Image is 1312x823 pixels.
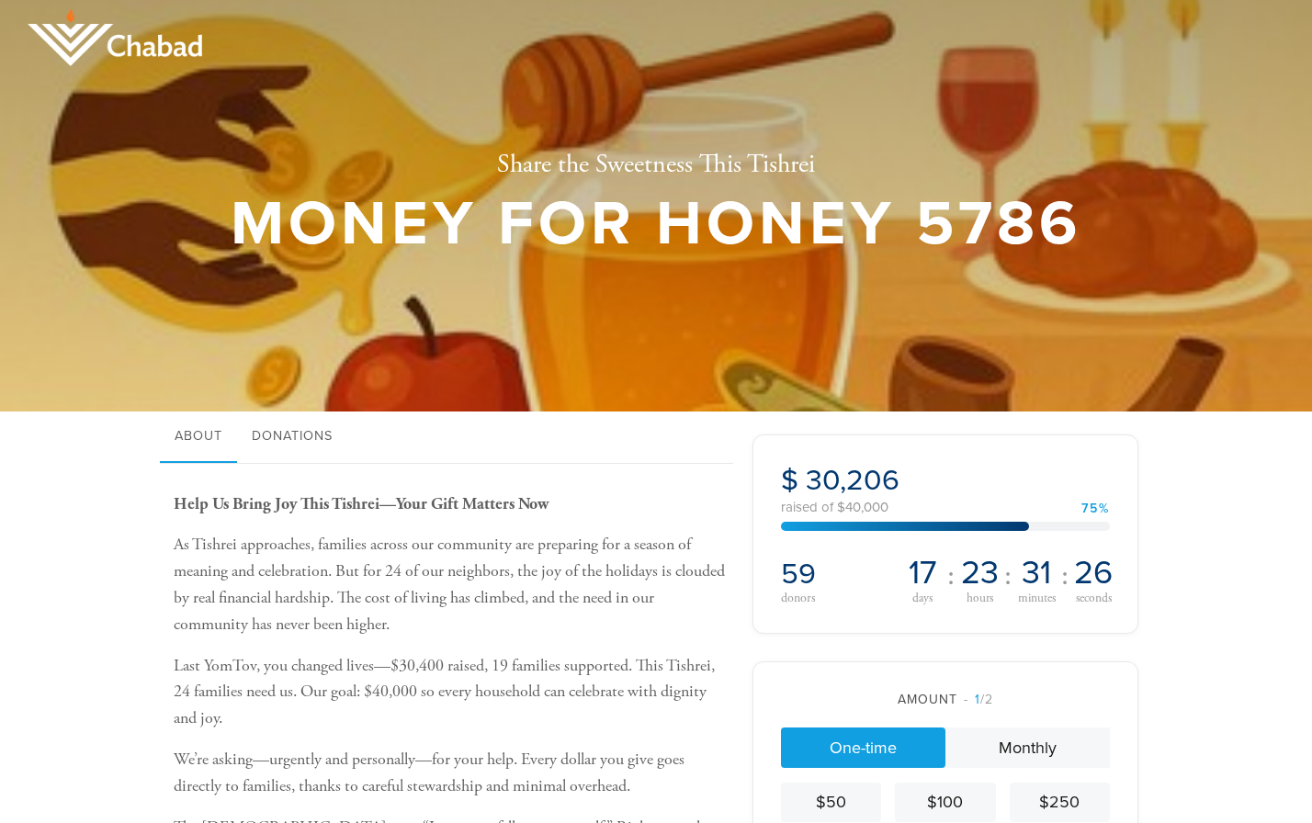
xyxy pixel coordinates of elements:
[902,790,988,815] div: $100
[912,592,933,605] span: days
[947,561,955,591] span: :
[1074,557,1113,590] span: 26
[895,783,995,822] a: $100
[1018,592,1056,605] span: minutes
[174,532,725,637] p: As Tishrei approaches, families across our community are preparing for a season of meaning and ce...
[1081,502,1110,515] div: 75%
[1017,790,1103,815] div: $250
[174,653,725,732] p: Last YomTov, you changed lives—$30,400 raised, 19 families supported. This Tishrei, 24 families n...
[174,747,725,800] p: We’re asking—urgently and personally—for your help. Every dollar you give goes directly to famili...
[231,195,1081,254] h1: Money for Honey 5786
[964,692,993,707] span: /2
[1061,561,1069,591] span: :
[1004,561,1012,591] span: :
[788,790,874,815] div: $50
[781,592,894,604] div: donors
[1022,557,1051,590] span: 31
[961,557,999,590] span: 23
[975,692,980,707] span: 1
[909,557,937,590] span: 17
[967,592,993,605] span: hours
[28,9,202,66] img: logo_half.png
[781,783,881,822] a: $50
[781,501,1110,514] div: raised of $40,000
[174,493,549,514] b: Help Us Bring Joy This Tishrei—Your Gift Matters Now
[237,411,347,463] a: Donations
[231,150,1081,181] h2: Share the Sweetness This Tishrei
[945,727,1110,768] a: Monthly
[781,727,945,768] a: One-time
[806,463,899,498] span: 30,206
[160,411,237,463] a: About
[1076,592,1112,605] span: seconds
[1010,783,1110,822] a: $250
[781,463,798,498] span: $
[781,690,1110,709] div: Amount
[781,557,894,592] h2: 59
